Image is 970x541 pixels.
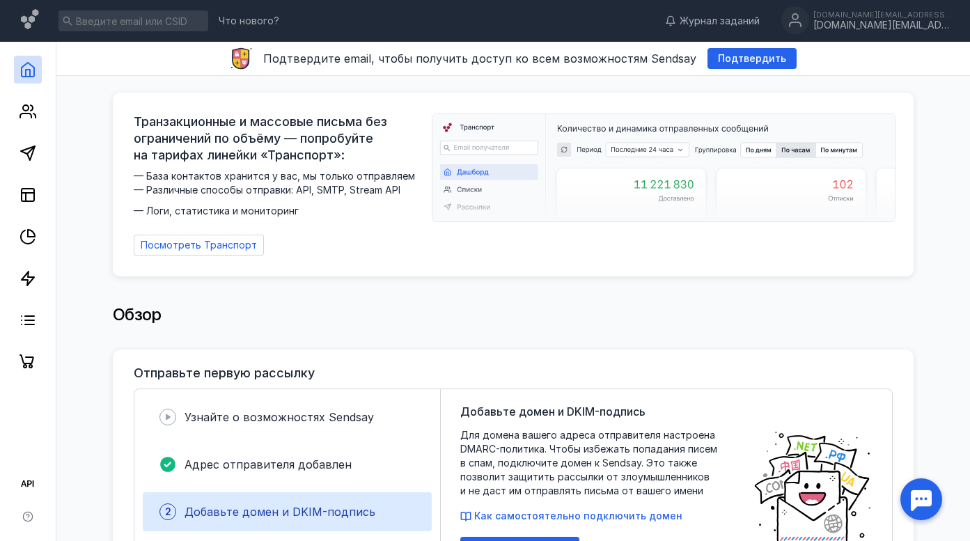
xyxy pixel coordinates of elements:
a: Журнал заданий [658,14,767,28]
img: dashboard-transport-banner [432,114,895,221]
span: Подтвердите email, чтобы получить доступ ко всем возможностям Sendsay [263,52,696,65]
div: [DOMAIN_NAME][EMAIL_ADDRESS][DOMAIN_NAME] [813,19,953,31]
span: Что нового? [219,16,279,26]
span: Для домена вашего адреса отправителя настроена DMARC-политика. Чтобы избежать попадания писем в с... [460,428,739,498]
span: Адрес отправителя добавлен [185,457,352,471]
input: Введите email или CSID [58,10,208,31]
span: Добавьте домен и DKIM-подпись [185,505,375,519]
button: Как самостоятельно подключить домен [460,509,682,523]
a: Что нового? [212,16,286,26]
span: — База контактов хранится у вас, мы только отправляем — Различные способы отправки: API, SMTP, St... [134,169,423,218]
span: Транзакционные и массовые письма без ограничений по объёму — попробуйте на тарифах линейки «Транс... [134,113,423,164]
span: Обзор [113,304,162,324]
span: Журнал заданий [680,14,760,28]
span: Посмотреть Транспорт [141,240,257,251]
span: Добавьте домен и DKIM-подпись [460,403,646,420]
span: Узнайте о возможностях Sendsay [185,410,374,424]
span: Подтвердить [718,53,786,65]
a: Посмотреть Транспорт [134,235,264,256]
h3: Отправьте первую рассылку [134,366,315,380]
div: [DOMAIN_NAME][EMAIL_ADDRESS][DOMAIN_NAME] [813,10,953,19]
span: 2 [165,505,171,519]
button: Подтвердить [707,48,797,69]
span: Как самостоятельно подключить домен [474,510,682,522]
